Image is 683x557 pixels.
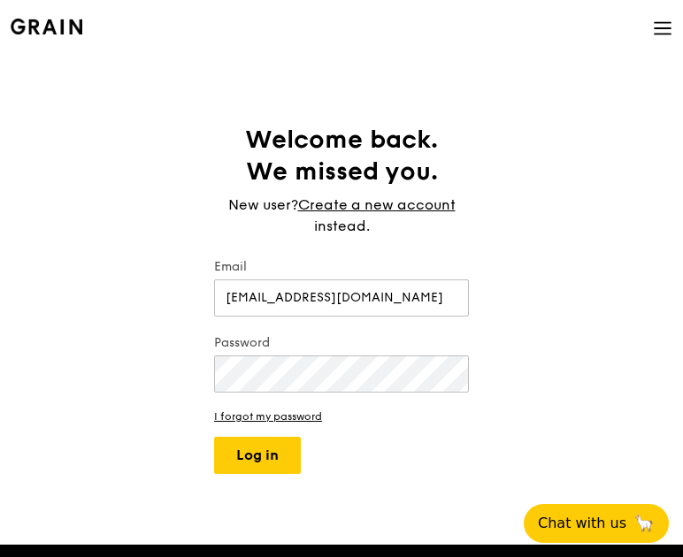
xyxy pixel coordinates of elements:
[538,513,626,534] span: Chat with us
[524,504,669,543] button: Chat with us🦙
[11,19,82,34] img: Grain
[214,258,469,276] label: Email
[214,334,469,352] label: Password
[214,410,469,423] a: I forgot my password
[633,513,655,534] span: 🦙
[214,437,301,474] button: Log in
[298,195,456,216] a: Create a new account
[314,217,370,234] span: instead.
[214,124,469,187] h1: Welcome back. We missed you.
[228,196,298,213] span: New user?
